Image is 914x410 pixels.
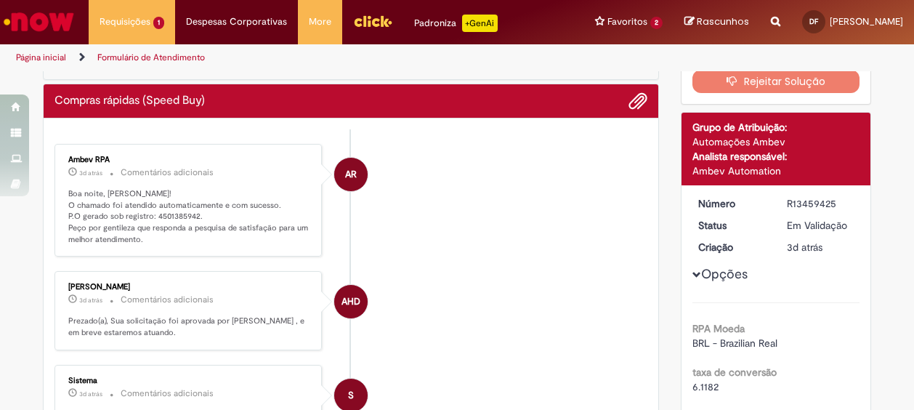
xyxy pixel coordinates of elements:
span: 3d atrás [787,241,822,254]
span: 2 [650,17,663,29]
span: AHD [341,284,360,319]
div: Ambev RPA [68,156,310,164]
time: 28/08/2025 17:07:36 [787,241,822,254]
div: Arthur Henrique De Paula Morais [334,285,368,318]
div: [PERSON_NAME] [68,283,310,292]
img: click_logo_yellow_360x200.png [353,10,392,32]
time: 28/08/2025 17:07:48 [79,390,102,398]
a: Rascunhos [684,15,749,29]
small: Comentários adicionais [121,387,214,400]
div: Ambev RPA [334,158,368,191]
span: BRL - Brazilian Real [692,337,777,350]
span: Rascunhos [697,15,749,28]
dt: Criação [687,240,777,254]
span: AR [345,157,357,192]
span: Requisições [100,15,150,29]
dt: Status [687,218,777,233]
div: Sistema [68,377,310,385]
a: Formulário de Atendimento [97,52,205,63]
span: More [309,15,331,29]
span: Despesas Corporativas [186,15,287,29]
time: 28/08/2025 17:19:23 [79,296,102,305]
a: Página inicial [16,52,66,63]
dt: Número [687,196,777,211]
span: 3d atrás [79,390,102,398]
p: Boa noite, [PERSON_NAME]! O chamado foi atendido automaticamente e com sucesso. P.O gerado sob re... [68,188,310,246]
div: Automações Ambev [692,134,860,149]
div: R13459425 [787,196,854,211]
button: Adicionar anexos [628,92,647,110]
small: Comentários adicionais [121,166,214,179]
div: Ambev Automation [692,164,860,178]
span: 6.1182 [692,380,719,393]
small: Comentários adicionais [121,294,214,306]
b: taxa de conversão [692,366,777,379]
p: +GenAi [462,15,498,32]
div: Grupo de Atribuição: [692,120,860,134]
span: 1 [153,17,164,29]
span: [PERSON_NAME] [830,15,903,28]
span: Favoritos [607,15,647,29]
img: ServiceNow [1,7,76,36]
span: 3d atrás [79,169,102,177]
div: 28/08/2025 17:07:36 [787,240,854,254]
time: 28/08/2025 21:10:40 [79,169,102,177]
div: Analista responsável: [692,149,860,164]
ul: Trilhas de página [11,44,599,71]
span: 3d atrás [79,296,102,305]
div: Em Validação [787,218,854,233]
span: DF [809,17,818,26]
b: RPA Moeda [692,322,745,335]
button: Rejeitar Solução [692,70,860,93]
p: Prezado(a), Sua solicitação foi aprovada por [PERSON_NAME] , e em breve estaremos atuando. [68,315,310,338]
h2: Compras rápidas (Speed Buy) Histórico de tíquete [54,95,205,108]
div: Padroniza [414,15,498,32]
